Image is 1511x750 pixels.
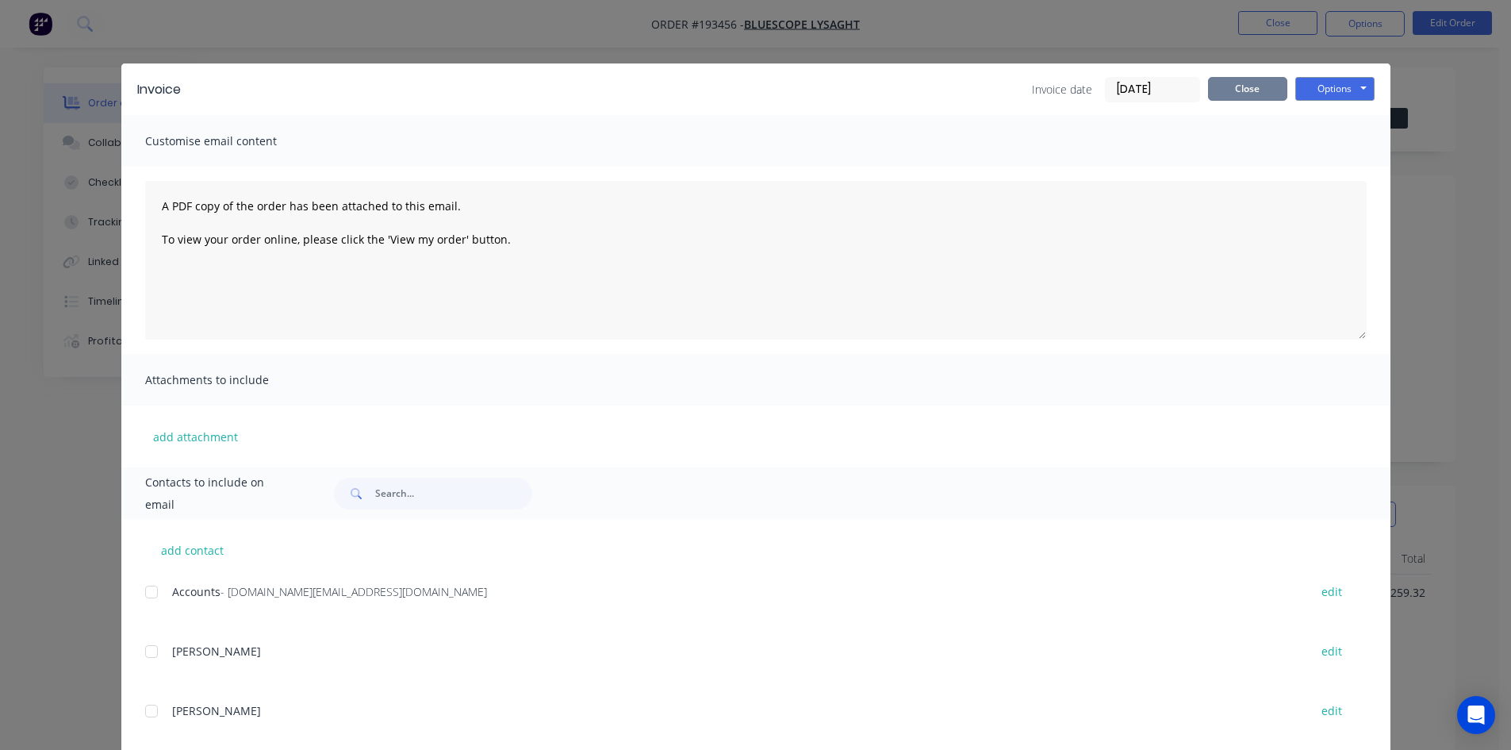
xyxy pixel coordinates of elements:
[145,425,246,448] button: add attachment
[1312,700,1352,721] button: edit
[145,130,320,152] span: Customise email content
[375,478,532,510] input: Search...
[172,584,221,599] span: Accounts
[1295,77,1375,101] button: Options
[145,538,240,562] button: add contact
[1312,581,1352,602] button: edit
[1457,696,1495,734] div: Open Intercom Messenger
[221,584,487,599] span: - [DOMAIN_NAME][EMAIL_ADDRESS][DOMAIN_NAME]
[172,703,261,718] span: [PERSON_NAME]
[145,471,295,516] span: Contacts to include on email
[137,80,181,99] div: Invoice
[1208,77,1287,101] button: Close
[172,644,261,659] span: [PERSON_NAME]
[145,369,320,391] span: Attachments to include
[1032,81,1092,98] span: Invoice date
[145,181,1367,340] textarea: A PDF copy of the order has been attached to this email. To view your order online, please click ...
[1312,640,1352,662] button: edit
